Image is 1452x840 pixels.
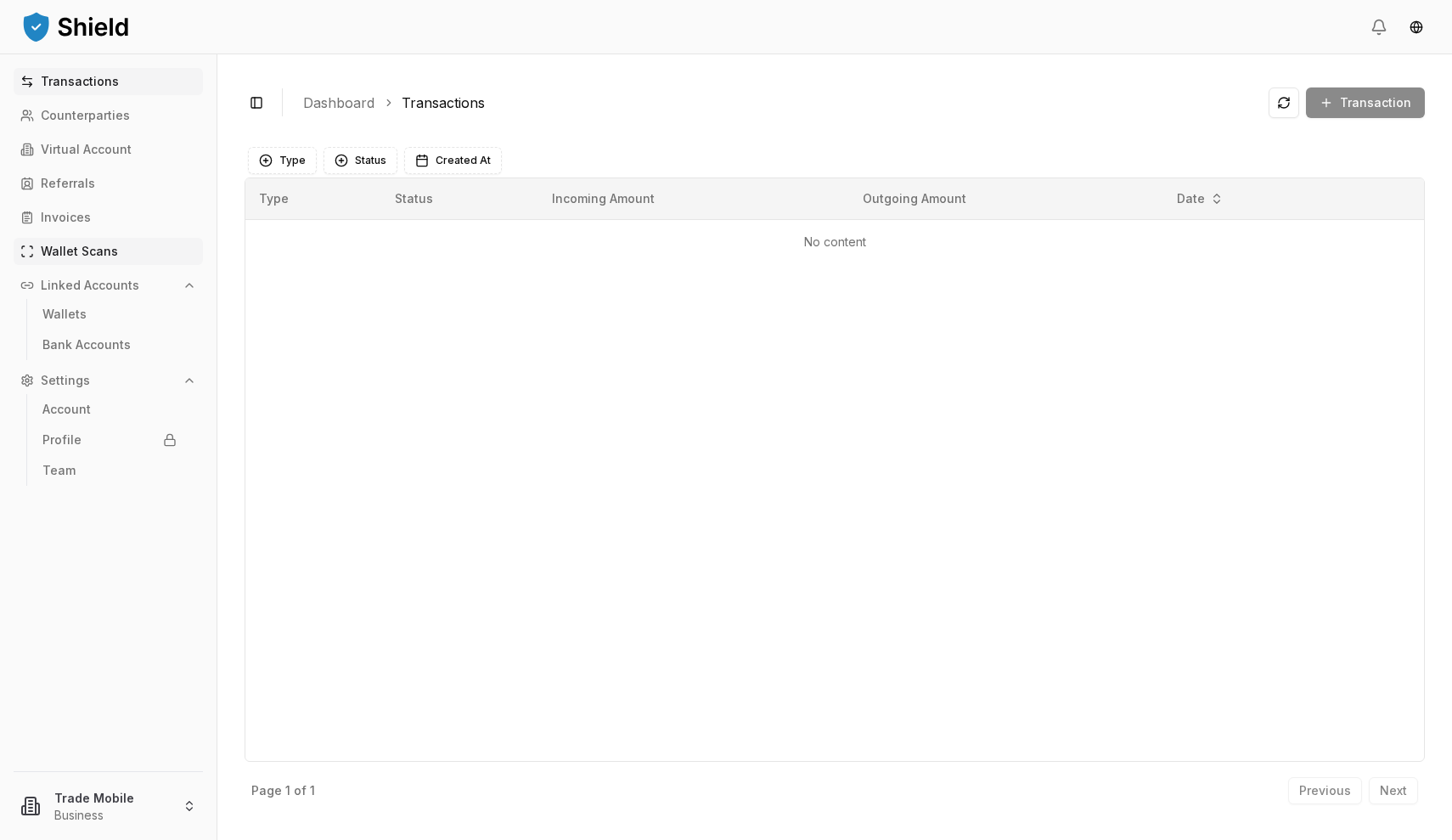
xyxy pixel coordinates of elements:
a: Transactions [402,93,485,113]
a: Wallets [36,301,183,328]
p: Bank Accounts [42,339,131,351]
a: Virtual Account [14,136,203,163]
p: Counterparties [41,110,130,121]
p: Referrals [41,178,95,189]
p: Transactions [41,76,119,87]
a: Team [36,457,183,484]
button: Created At [404,147,502,174]
p: of [294,785,307,797]
a: Account [36,396,183,423]
p: Virtual Account [41,144,132,155]
a: Dashboard [303,93,374,113]
button: Status [324,147,397,174]
img: ShieldPay Logo [20,9,131,43]
th: Type [245,178,381,219]
p: Invoices [41,211,91,223]
button: Type [248,147,317,174]
a: Profile [36,426,183,454]
a: Counterparties [14,102,203,129]
p: Settings [41,375,90,386]
th: Incoming Amount [538,178,849,219]
a: Referrals [14,170,203,197]
p: Business [54,807,169,824]
p: 1 [285,785,290,797]
p: Team [42,465,76,476]
th: Status [381,178,537,219]
th: Outgoing Amount [849,178,1162,219]
span: Created At [436,154,491,167]
p: 1 [310,785,315,797]
p: Linked Accounts [41,279,139,291]
a: Transactions [14,68,203,95]
p: No content [259,234,1410,251]
a: Wallet Scans [14,238,203,265]
p: Profile [42,434,82,446]
p: Trade Mobile [54,789,169,807]
button: Linked Accounts [14,272,203,299]
button: Settings [14,367,203,394]
p: Wallets [42,308,87,320]
a: Invoices [14,204,203,231]
button: Trade MobileBusiness [7,779,210,833]
p: Page [251,785,282,797]
p: Account [42,403,91,415]
nav: breadcrumb [303,93,1255,113]
p: Wallet Scans [41,245,118,257]
button: Date [1170,185,1230,212]
a: Bank Accounts [36,331,183,358]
